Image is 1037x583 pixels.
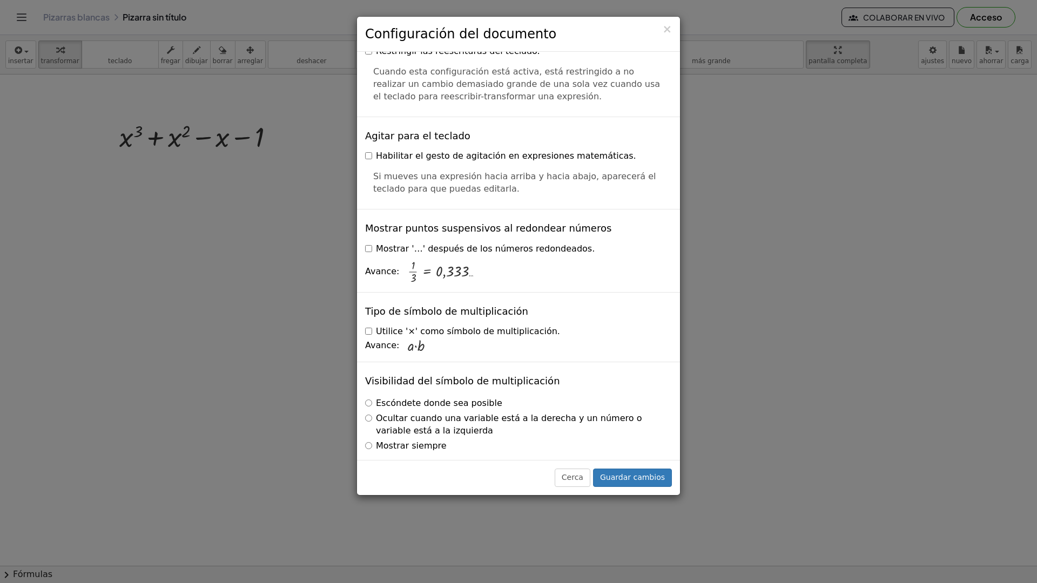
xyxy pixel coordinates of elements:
[365,245,372,252] input: Mostrar '…' después de los números redondeados.
[555,469,590,487] button: Cerca
[365,222,611,234] font: Mostrar puntos suspensivos al redondear números
[365,306,528,317] font: Tipo de símbolo de multiplicación
[662,23,672,36] font: ×
[365,415,372,422] input: Ocultar cuando una variable está a la derecha y un número o variable está a la izquierda
[365,266,399,276] font: Avance:
[376,151,636,161] font: Habilitar el gesto de agitación en expresiones matemáticas.
[365,26,556,42] font: Configuración del documento
[365,442,372,449] input: Mostrar siempre
[373,171,656,194] font: Si mueves una expresión hacia arriba y hacia abajo, aparecerá el teclado para que puedas editarla.
[600,473,665,482] font: Guardar cambios
[562,473,583,482] font: Cerca
[376,398,502,408] font: Escóndete donde sea posible
[376,243,595,254] font: Mostrar '…' después de los números redondeados.
[373,66,660,101] font: Cuando esta configuración está activa, está restringido a no realizar un cambio demasiado grande ...
[593,469,672,487] button: Guardar cambios
[662,24,672,35] button: Cerca
[365,328,372,335] input: Utilice '×' como símbolo de multiplicación.
[365,152,372,159] input: Habilitar el gesto de agitación en expresiones matemáticas.
[365,130,470,141] font: Agitar para el teclado
[376,413,642,436] font: Ocultar cuando una variable está a la derecha y un número o variable está a la izquierda
[376,440,447,451] font: Mostrar siempre
[376,326,560,336] font: Utilice '×' como símbolo de multiplicación.
[365,340,399,350] font: Avance:
[365,399,372,406] input: Escóndete donde sea posible
[365,375,560,387] font: Visibilidad del símbolo de multiplicación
